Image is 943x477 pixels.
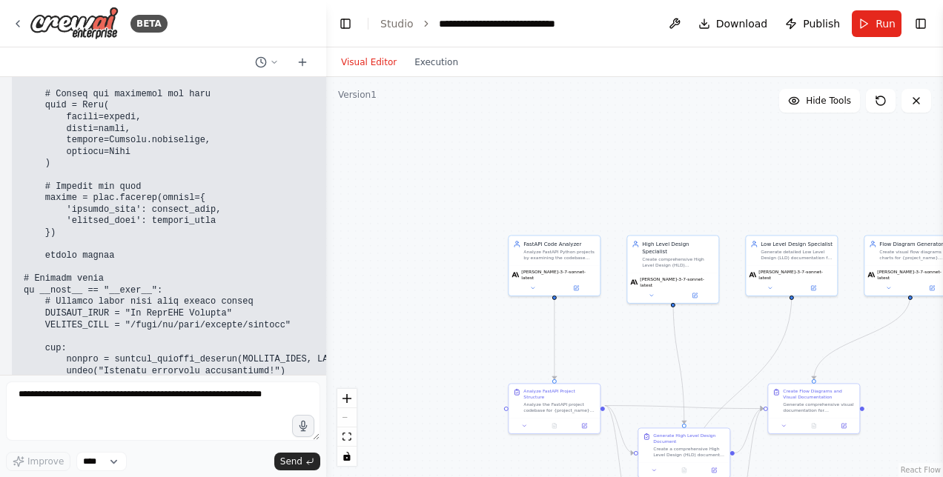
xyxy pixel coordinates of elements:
[803,16,840,31] span: Publish
[572,421,597,430] button: Open in side panel
[332,53,406,71] button: Visual Editor
[779,10,846,37] button: Publish
[539,421,570,430] button: No output available
[337,389,357,408] button: zoom in
[274,453,320,470] button: Send
[783,388,855,400] div: Create Flow Diagrams and Visual Documentation
[521,269,597,281] span: [PERSON_NAME]-3-7-sonnet-latest
[806,95,851,107] span: Hide Tools
[779,89,860,113] button: Hide Tools
[249,53,285,71] button: Switch to previous chat
[735,405,764,457] g: Edge from b7776873-8377-4c36-b584-1d9697edadd7 to f5467b4f-b17b-425b-b0cf-21f2e52d6135
[831,421,856,430] button: Open in side panel
[6,452,70,471] button: Improve
[642,240,714,255] div: High Level Design Specialist
[523,388,595,400] div: Analyze FastAPI Project Structure
[27,456,64,467] span: Improve
[605,402,634,457] g: Edge from f25bc7ab-577d-4eed-b6aa-3a6a3fa029bc to b7776873-8377-4c36-b584-1d9697edadd7
[793,284,835,293] button: Open in side panel
[523,401,595,413] div: Analyze the FastAPI project codebase for {project_name} to understand its structure, components, ...
[523,240,595,247] div: FastAPI Code Analyzer
[653,433,725,444] div: Generate High Level Design Document
[692,10,774,37] button: Download
[876,16,896,31] span: Run
[335,13,356,34] button: Hide left sidebar
[292,415,314,437] button: Click to speak your automation idea
[337,427,357,447] button: fit view
[758,269,834,281] span: [PERSON_NAME]-3-7-sonnet-latest
[640,276,715,288] span: [PERSON_NAME]-3-7-sonnet-latest
[798,421,830,430] button: No output available
[508,383,600,434] div: Analyze FastAPI Project StructureAnalyze the FastAPI project codebase for {project_name} to under...
[901,466,941,474] a: React Flow attribution
[555,284,598,293] button: Open in side panel
[523,249,595,261] div: Analyze FastAPI Python projects by examining the codebase structure, endpoints, models, dependenc...
[642,256,714,268] div: Create comprehensive High Level Design (HLD) documentation for {project_name} based on code analy...
[280,456,302,467] span: Send
[669,296,688,424] g: Edge from e1f4dcc7-7341-462e-81d0-9683792251e0 to b7776873-8377-4c36-b584-1d9697edadd7
[380,18,414,30] a: Studio
[761,240,833,247] div: Low Level Design Specialist
[745,235,838,296] div: Low Level Design SpecialistGenerate detailed Low Level Design (LLD) documentation for {project_na...
[30,7,119,40] img: Logo
[669,466,700,475] button: No output available
[626,235,719,304] div: High Level Design SpecialistCreate comprehensive High Level Design (HLD) documentation for {proje...
[810,296,914,379] g: Edge from dd5989e4-81bc-4b98-bbb9-0cc07d80a60e to f5467b4f-b17b-425b-b0cf-21f2e52d6135
[380,16,600,31] nav: breadcrumb
[674,291,716,300] button: Open in side panel
[337,447,357,466] button: toggle interactivity
[291,53,314,71] button: Start a new chat
[337,389,357,466] div: React Flow controls
[701,466,727,475] button: Open in side panel
[508,235,600,296] div: FastAPI Code AnalyzerAnalyze FastAPI Python projects by examining the codebase structure, endpoin...
[338,89,377,101] div: Version 1
[783,401,855,413] div: Generate comprehensive visual documentation for {project_name} including flow diagrams, sequence ...
[551,296,558,379] g: Edge from 706bf384-c868-4d48-8cf3-89bb72859b55 to f25bc7ab-577d-4eed-b6aa-3a6a3fa029bc
[605,402,764,413] g: Edge from f25bc7ab-577d-4eed-b6aa-3a6a3fa029bc to f5467b4f-b17b-425b-b0cf-21f2e52d6135
[852,10,901,37] button: Run
[910,13,931,34] button: Show right sidebar
[767,383,860,434] div: Create Flow Diagrams and Visual DocumentationGenerate comprehensive visual documentation for {pro...
[406,53,467,71] button: Execution
[716,16,768,31] span: Download
[130,15,168,33] div: BETA
[761,249,833,261] div: Generate detailed Low Level Design (LLD) documentation for {project_name} including class diagram...
[653,446,725,458] div: Create a comprehensive High Level Design (HLD) document for {project_name} based on the code anal...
